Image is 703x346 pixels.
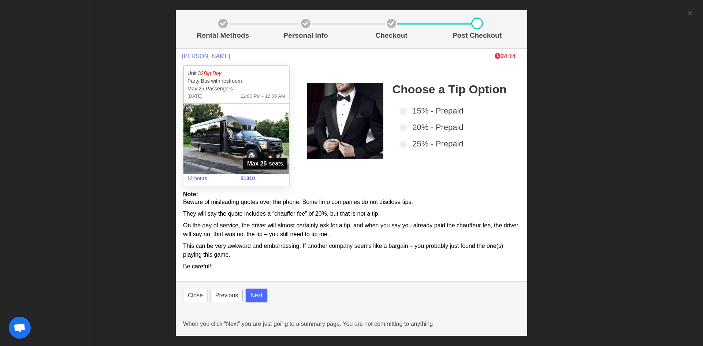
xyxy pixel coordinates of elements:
[183,262,520,271] p: Be careful!!
[187,70,285,77] p: Unit 32
[204,70,221,76] em: Big Boy
[183,320,520,328] p: When you click “Next” you are just going to a summary page. You are not committing to anything
[183,191,520,198] h2: Note:
[495,53,516,59] span: The clock is ticking ⁠— this timer shows how long we'll hold this limo during checkout. If time r...
[399,121,511,133] label: 20% - Prepaid
[351,30,431,41] p: Checkout
[437,30,517,41] p: Post Checkout
[187,77,285,85] p: Party Bus with restroom
[183,209,520,218] p: They will say the quote includes a “chauffer fee” of 20%, but that is not a tip.
[399,105,511,117] label: 15% - Prepaid
[186,30,260,41] p: Rental Methods
[243,158,287,170] span: seats
[187,93,202,100] span: [DATE]
[399,138,511,150] label: 25% - Prepaid
[266,30,346,41] p: Personal Info
[9,317,31,339] a: Open chat
[247,159,267,168] strong: Max 25
[183,221,520,239] p: On the day of service, the driver will almost certainly ask for a tip, and when you say you alrea...
[183,242,520,259] p: This can be very awkward and embarrassing. If another company seems like a bargain – you probably...
[241,93,285,100] span: 12:00 PM - 12:00 AM
[183,104,289,174] img: 32%2001.jpg
[182,53,230,60] span: [PERSON_NAME]
[246,289,267,302] button: Next
[392,83,511,96] h2: Choose a Tip Option
[307,83,384,159] img: sidebar-img1.png
[495,53,516,59] b: 24:14
[183,289,208,302] button: Close
[187,85,285,93] p: Max 25 Passengers
[183,198,520,207] p: Beware of misleading quotes over the phone. Some limo companies do not disclose tips.
[183,170,236,187] span: 12 hours
[211,289,243,302] button: Previous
